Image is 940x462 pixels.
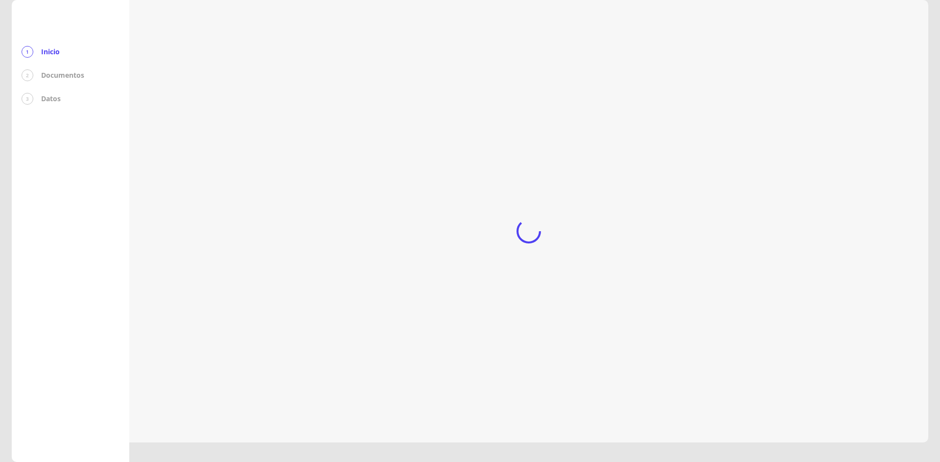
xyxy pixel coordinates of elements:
[22,69,33,81] div: 2
[41,47,60,57] p: Inicio
[22,46,33,58] div: 1
[22,93,33,105] div: 3
[41,94,61,104] p: Datos
[41,70,84,80] p: Documentos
